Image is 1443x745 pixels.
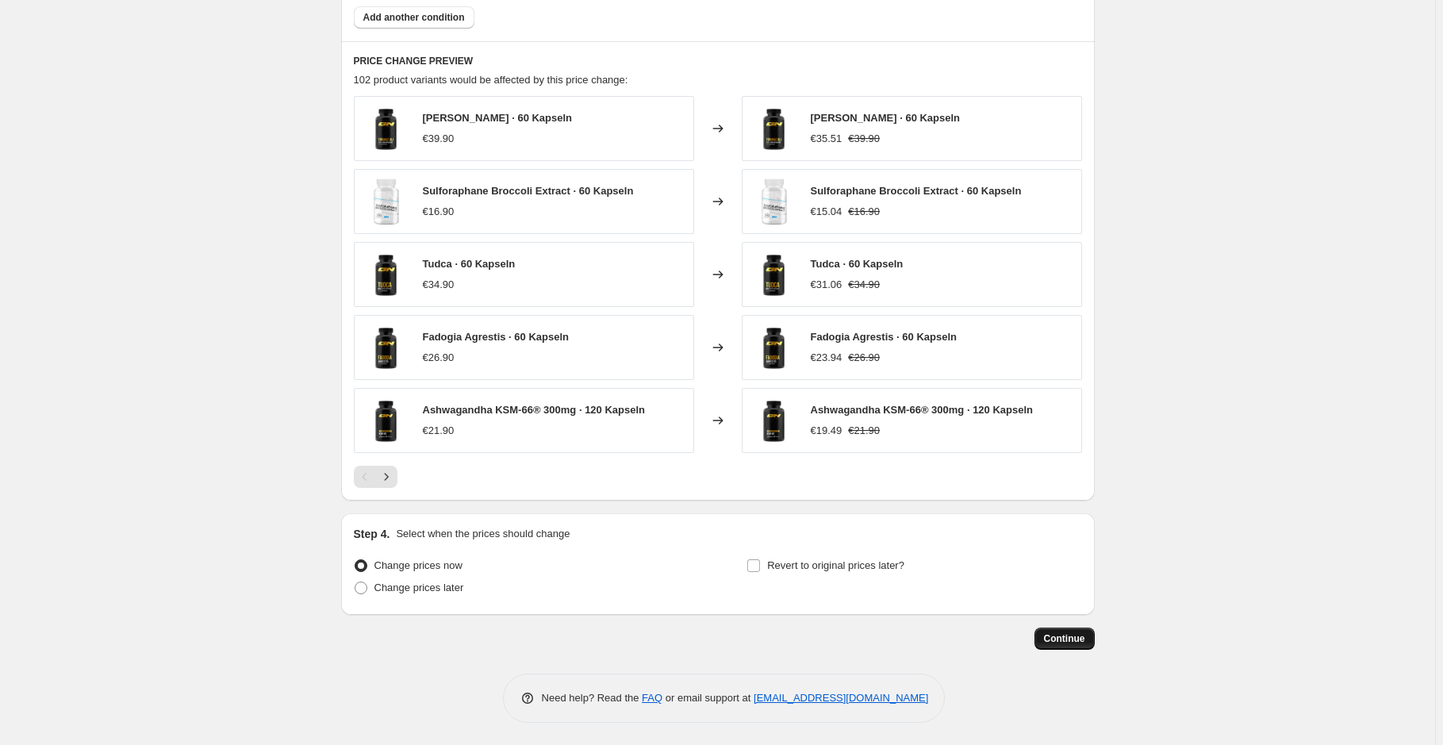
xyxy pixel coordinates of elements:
img: sulforaphane-broccoli-extract-60-kapseln-gn-laboratories_80x.png [750,178,798,225]
span: [PERSON_NAME] · 60 Kapseln [423,112,573,124]
span: [PERSON_NAME] · 60 Kapseln [811,112,961,124]
span: Revert to original prices later? [767,559,904,571]
button: Next [375,466,397,488]
img: Tudca_80x.webp [363,251,410,298]
button: Add another condition [354,6,474,29]
img: KSM66_80x.webp [750,397,798,444]
div: €35.51 [811,131,842,147]
h2: Step 4. [354,526,390,542]
div: €34.90 [423,277,455,293]
span: Sulforaphane Broccoli Extract · 60 Kapseln [811,185,1022,197]
div: €31.06 [811,277,842,293]
span: Change prices now [374,559,462,571]
span: Tudca · 60 Kapseln [423,258,516,270]
img: FadogiaAgrestis_80x.webp [363,324,410,371]
img: Tongkat_Ali_8252_4262410530720_1_80x.webp [363,105,410,152]
img: sulforaphane-broccoli-extract-60-kapseln-gn-laboratories_80x.png [363,178,410,225]
span: Change prices later [374,582,464,593]
a: FAQ [642,692,662,704]
p: Select when the prices should change [396,526,570,542]
a: [EMAIL_ADDRESS][DOMAIN_NAME] [754,692,928,704]
img: KSM66_80x.webp [363,397,410,444]
strike: €34.90 [848,277,880,293]
img: Tudca_80x.webp [750,251,798,298]
div: €23.94 [811,350,842,366]
div: €26.90 [423,350,455,366]
strike: €16.90 [848,204,880,220]
button: Continue [1034,628,1095,650]
span: Need help? Read the [542,692,643,704]
div: €19.49 [811,423,842,439]
span: Add another condition [363,11,465,24]
span: Fadogia Agrestis · 60 Kapseln [811,331,957,343]
div: €15.04 [811,204,842,220]
div: €39.90 [423,131,455,147]
div: €21.90 [423,423,455,439]
img: Tongkat_Ali_8252_4262410530720_1_80x.webp [750,105,798,152]
strike: €21.90 [848,423,880,439]
span: Ashwagandha KSM-66® 300mg · 120 Kapseln [811,404,1034,416]
div: €16.90 [423,204,455,220]
span: Sulforaphane Broccoli Extract · 60 Kapseln [423,185,634,197]
img: FadogiaAgrestis_80x.webp [750,324,798,371]
strike: €39.90 [848,131,880,147]
span: Continue [1044,632,1085,645]
span: Ashwagandha KSM-66® 300mg · 120 Kapseln [423,404,646,416]
span: Tudca · 60 Kapseln [811,258,904,270]
strike: €26.90 [848,350,880,366]
span: or email support at [662,692,754,704]
span: Fadogia Agrestis · 60 Kapseln [423,331,569,343]
h6: PRICE CHANGE PREVIEW [354,55,1082,67]
span: 102 product variants would be affected by this price change: [354,74,628,86]
nav: Pagination [354,466,397,488]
